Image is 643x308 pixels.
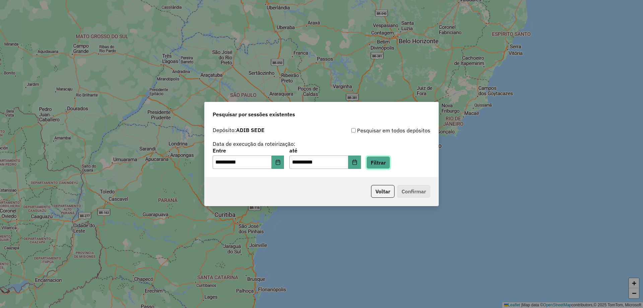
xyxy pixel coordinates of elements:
label: Data de execução da roteirização: [213,140,295,148]
span: Pesquisar por sessões existentes [213,110,295,118]
div: Pesquisar em todos depósitos [321,126,430,134]
button: Choose Date [272,156,284,169]
label: Depósito: [213,126,265,134]
button: Voltar [371,185,395,198]
label: até [289,146,361,155]
button: Choose Date [348,156,361,169]
label: Entre [213,146,284,155]
button: Filtrar [366,156,390,169]
strong: ADIB SEDE [236,127,265,133]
